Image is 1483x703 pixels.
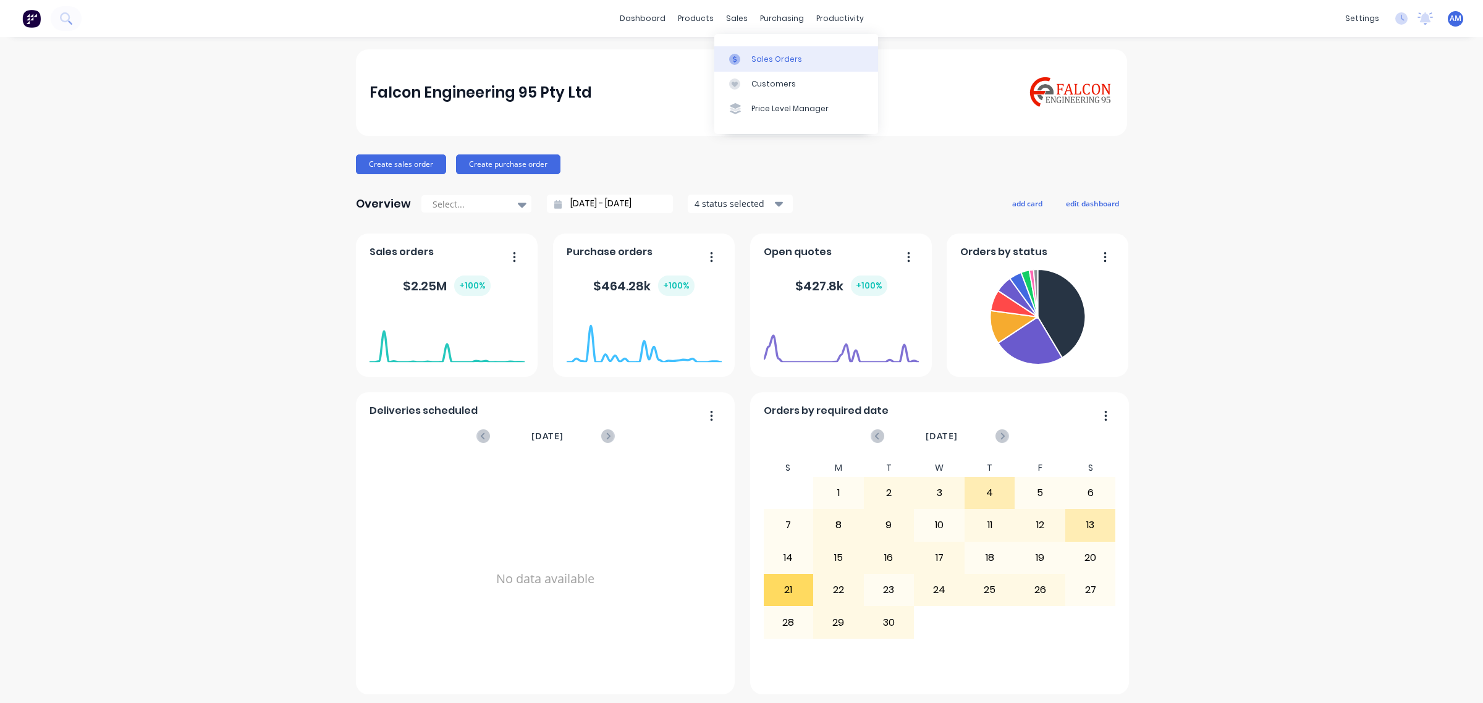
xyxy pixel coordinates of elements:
[1015,510,1065,541] div: 12
[370,459,722,699] div: No data available
[864,459,915,477] div: T
[672,9,720,28] div: products
[1027,75,1113,110] img: Falcon Engineering 95 Pty Ltd
[751,103,829,114] div: Price Level Manager
[454,276,491,296] div: + 100 %
[814,607,863,638] div: 29
[356,192,411,216] div: Overview
[915,575,964,605] div: 24
[714,96,878,121] a: Price Level Manager
[531,429,564,443] span: [DATE]
[764,510,813,541] div: 7
[960,245,1047,259] span: Orders by status
[356,154,446,174] button: Create sales order
[1066,478,1115,508] div: 6
[795,276,887,296] div: $ 427.8k
[1015,575,1065,605] div: 26
[965,575,1015,605] div: 25
[658,276,695,296] div: + 100 %
[864,542,914,573] div: 16
[714,72,878,96] a: Customers
[22,9,41,28] img: Factory
[814,542,863,573] div: 15
[914,459,965,477] div: W
[965,459,1015,477] div: T
[810,9,870,28] div: productivity
[764,607,813,638] div: 28
[1339,9,1385,28] div: settings
[1066,542,1115,573] div: 20
[614,9,672,28] a: dashboard
[915,542,964,573] div: 17
[1058,195,1127,211] button: edit dashboard
[1066,510,1115,541] div: 13
[593,276,695,296] div: $ 464.28k
[764,542,813,573] div: 14
[814,575,863,605] div: 22
[915,510,964,541] div: 10
[370,80,592,105] div: Falcon Engineering 95 Pty Ltd
[851,276,887,296] div: + 100 %
[764,575,813,605] div: 21
[1015,542,1065,573] div: 19
[965,542,1015,573] div: 18
[864,478,914,508] div: 2
[1015,478,1065,508] div: 5
[864,575,914,605] div: 23
[370,245,434,259] span: Sales orders
[814,478,863,508] div: 1
[1065,459,1116,477] div: S
[751,54,802,65] div: Sales Orders
[915,478,964,508] div: 3
[403,276,491,296] div: $ 2.25M
[864,510,914,541] div: 9
[965,478,1015,508] div: 4
[763,459,814,477] div: S
[1066,575,1115,605] div: 27
[751,78,796,90] div: Customers
[1015,459,1065,477] div: F
[714,46,878,71] a: Sales Orders
[814,510,863,541] div: 8
[926,429,958,443] span: [DATE]
[456,154,560,174] button: Create purchase order
[1450,13,1461,24] span: AM
[965,510,1015,541] div: 11
[754,9,810,28] div: purchasing
[1004,195,1050,211] button: add card
[813,459,864,477] div: M
[764,245,832,259] span: Open quotes
[567,245,653,259] span: Purchase orders
[864,607,914,638] div: 30
[688,195,793,213] button: 4 status selected
[695,197,772,210] div: 4 status selected
[720,9,754,28] div: sales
